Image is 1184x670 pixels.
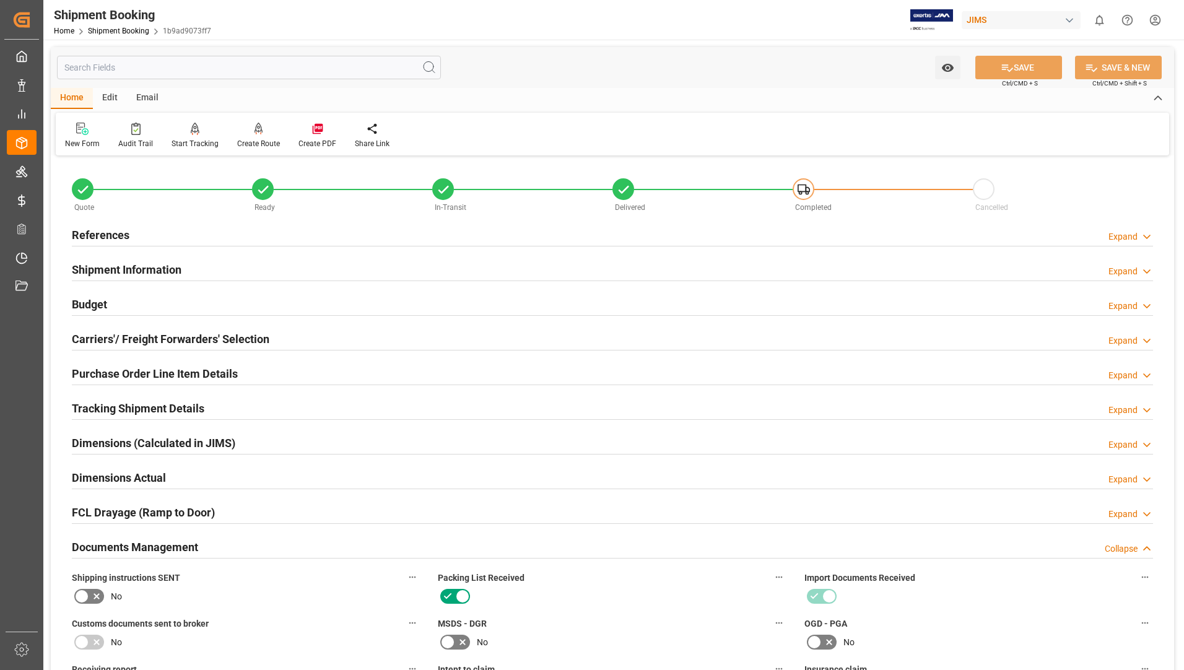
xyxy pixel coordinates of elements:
[93,88,127,109] div: Edit
[255,203,275,212] span: Ready
[1108,230,1138,243] div: Expand
[72,469,166,486] h2: Dimensions Actual
[54,27,74,35] a: Home
[975,203,1008,212] span: Cancelled
[237,138,280,149] div: Create Route
[843,636,855,649] span: No
[1137,569,1153,585] button: Import Documents Received
[57,56,441,79] input: Search Fields
[111,636,122,649] span: No
[1108,369,1138,382] div: Expand
[1105,542,1138,555] div: Collapse
[1108,334,1138,347] div: Expand
[127,88,168,109] div: Email
[1086,6,1113,34] button: show 0 new notifications
[1075,56,1162,79] button: SAVE & NEW
[118,138,153,149] div: Audit Trail
[435,203,466,212] span: In-Transit
[72,227,129,243] h2: References
[404,569,420,585] button: Shipping instructions SENT
[962,8,1086,32] button: JIMS
[54,6,211,24] div: Shipment Booking
[65,138,100,149] div: New Form
[771,569,787,585] button: Packing List Received
[355,138,390,149] div: Share Link
[1108,404,1138,417] div: Expand
[910,9,953,31] img: Exertis%20JAM%20-%20Email%20Logo.jpg_1722504956.jpg
[438,617,487,630] span: MSDS - DGR
[1108,473,1138,486] div: Expand
[804,617,847,630] span: OGD - PGA
[1137,615,1153,631] button: OGD - PGA
[935,56,960,79] button: open menu
[438,572,525,585] span: Packing List Received
[1113,6,1141,34] button: Help Center
[72,504,215,521] h2: FCL Drayage (Ramp to Door)
[72,296,107,313] h2: Budget
[477,636,488,649] span: No
[72,617,209,630] span: Customs documents sent to broker
[72,261,181,278] h2: Shipment Information
[72,539,198,555] h2: Documents Management
[51,88,93,109] div: Home
[72,572,180,585] span: Shipping instructions SENT
[962,11,1081,29] div: JIMS
[72,331,269,347] h2: Carriers'/ Freight Forwarders' Selection
[72,400,204,417] h2: Tracking Shipment Details
[1108,265,1138,278] div: Expand
[298,138,336,149] div: Create PDF
[975,56,1062,79] button: SAVE
[74,203,94,212] span: Quote
[72,435,235,451] h2: Dimensions (Calculated in JIMS)
[1002,79,1038,88] span: Ctrl/CMD + S
[111,590,122,603] span: No
[771,615,787,631] button: MSDS - DGR
[615,203,645,212] span: Delivered
[1108,508,1138,521] div: Expand
[404,615,420,631] button: Customs documents sent to broker
[88,27,149,35] a: Shipment Booking
[1092,79,1147,88] span: Ctrl/CMD + Shift + S
[1108,438,1138,451] div: Expand
[1108,300,1138,313] div: Expand
[72,365,238,382] h2: Purchase Order Line Item Details
[795,203,832,212] span: Completed
[172,138,219,149] div: Start Tracking
[804,572,915,585] span: Import Documents Received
